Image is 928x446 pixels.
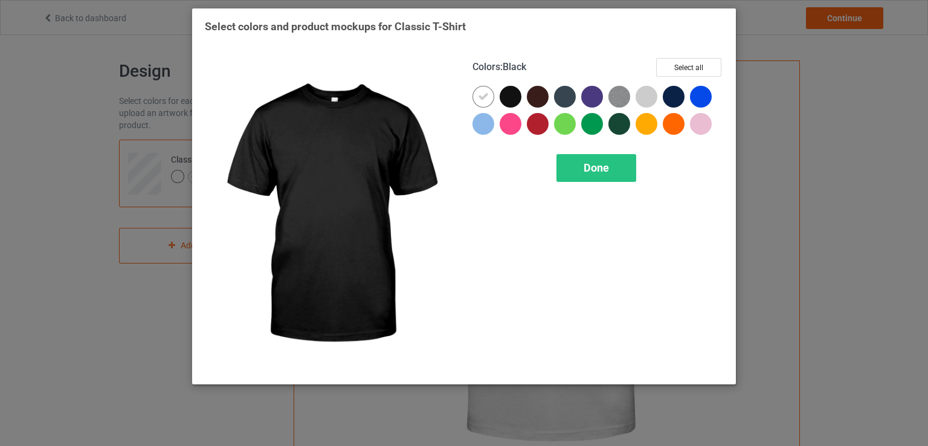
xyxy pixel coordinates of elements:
img: heather_texture.png [608,86,630,108]
span: Colors [472,61,500,73]
span: Select colors and product mockups for Classic T-Shirt [205,20,466,33]
button: Select all [656,58,721,77]
span: Black [503,61,526,73]
span: Done [584,161,609,174]
img: regular.jpg [205,58,456,372]
h4: : [472,61,526,74]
